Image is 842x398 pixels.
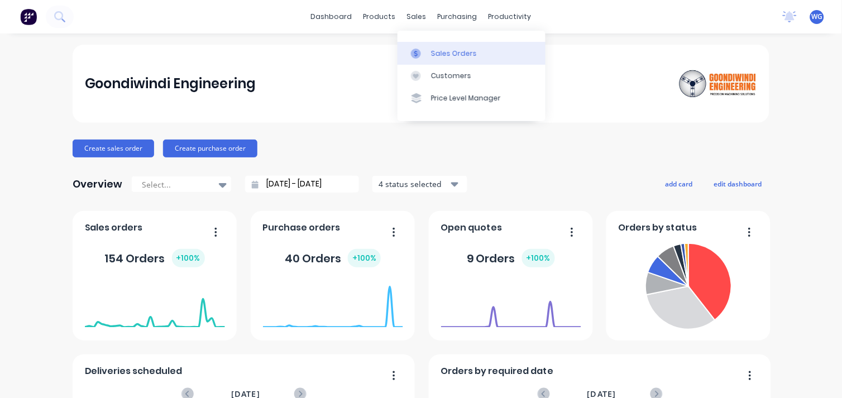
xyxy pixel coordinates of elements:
span: Purchase orders [263,221,341,234]
div: Customers [431,71,471,81]
button: 4 status selected [372,176,467,193]
span: Open quotes [441,221,503,234]
div: + 100 % [348,249,381,267]
button: add card [658,176,700,191]
img: Goondiwindi Engineering [679,64,757,104]
button: edit dashboard [707,176,769,191]
div: 9 Orders [467,249,555,267]
div: Price Level Manager [431,93,501,103]
span: Sales orders [85,221,143,234]
div: productivity [483,8,537,25]
a: Sales Orders [398,42,546,64]
div: Sales Orders [431,49,477,59]
div: purchasing [432,8,483,25]
div: 154 Orders [105,249,205,267]
img: Factory [20,8,37,25]
div: Goondiwindi Engineering [85,73,256,95]
div: 40 Orders [285,249,381,267]
button: Create sales order [73,140,154,157]
a: Customers [398,65,546,87]
div: 4 status selected [379,178,449,190]
div: + 100 % [172,249,205,267]
div: Overview [73,173,122,195]
div: sales [401,8,432,25]
a: dashboard [305,8,358,25]
a: Price Level Manager [398,87,546,109]
button: Create purchase order [163,140,257,157]
span: Deliveries scheduled [85,365,183,378]
span: WG [812,12,823,22]
span: Orders by status [619,221,697,234]
div: + 100 % [522,249,555,267]
div: products [358,8,401,25]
